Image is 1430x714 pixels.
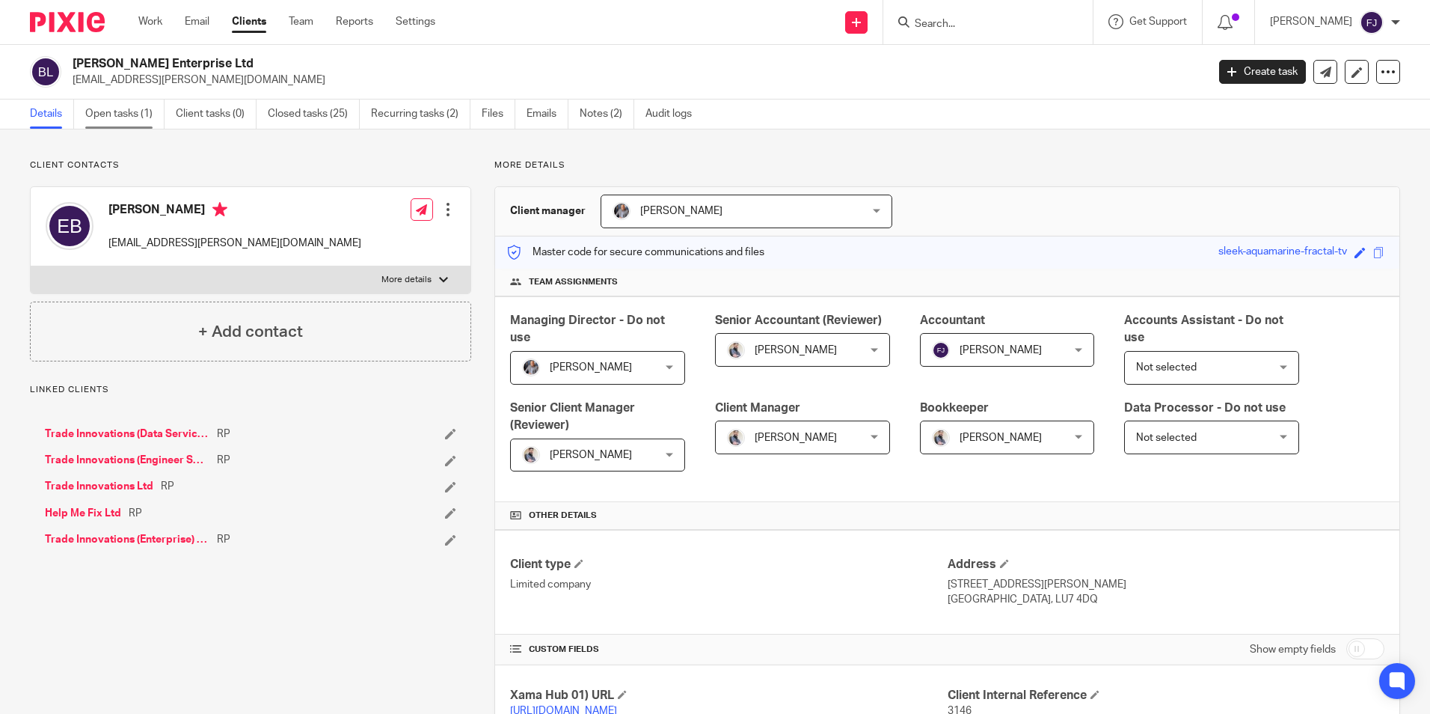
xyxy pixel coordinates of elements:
a: Closed tasks (25) [268,100,360,129]
p: Limited company [510,577,947,592]
span: [PERSON_NAME] [550,362,632,373]
p: Linked clients [30,384,471,396]
span: [PERSON_NAME] [755,433,837,443]
input: Search [913,18,1048,31]
span: Not selected [1136,362,1197,373]
img: -%20%20-%20studio@ingrained.co.uk%20for%20%20-20220223%20at%20101413%20-%201W1A2026.jpg [613,202,630,220]
h4: Client type [510,557,947,573]
a: Create task [1219,60,1306,84]
img: Pixie%2002.jpg [522,446,540,464]
a: Audit logs [645,100,703,129]
h2: [PERSON_NAME] Enterprise Ltd [73,56,972,72]
a: Reports [336,14,373,29]
img: svg%3E [1360,10,1384,34]
span: [PERSON_NAME] [755,345,837,356]
a: Notes (2) [580,100,634,129]
a: Settings [396,14,435,29]
span: [PERSON_NAME] [640,206,722,216]
span: Data Processor - Do not use [1124,402,1286,414]
p: More details [381,274,432,286]
span: Team assignments [529,276,618,288]
h4: Xama Hub 01) URL [510,688,947,704]
img: -%20%20-%20studio@ingrained.co.uk%20for%20%20-20220223%20at%20101413%20-%201W1A2026.jpg [522,358,540,376]
h4: Address [948,557,1384,573]
img: svg%3E [46,202,93,250]
img: Pixie%2002.jpg [932,429,950,447]
label: Show empty fields [1250,642,1336,657]
a: Files [482,100,515,129]
img: svg%3E [932,341,950,359]
span: Get Support [1129,16,1187,27]
p: [STREET_ADDRESS][PERSON_NAME] [948,577,1384,592]
p: [GEOGRAPHIC_DATA], LU7 4DQ [948,592,1384,607]
span: RP [217,453,230,468]
p: Master code for secure communications and files [506,245,764,260]
a: Team [289,14,313,29]
span: Accounts Assistant - Do not use [1124,314,1283,344]
img: Pixie [30,12,105,32]
p: [EMAIL_ADDRESS][PERSON_NAME][DOMAIN_NAME] [108,236,361,251]
span: RP [161,479,174,494]
span: Managing Director - Do not use [510,314,665,344]
span: [PERSON_NAME] [550,450,632,460]
p: More details [494,159,1400,171]
div: sleek-aquamarine-fractal-tv [1218,244,1347,261]
p: [EMAIL_ADDRESS][PERSON_NAME][DOMAIN_NAME] [73,73,1197,88]
a: Email [185,14,209,29]
h4: Client Internal Reference [948,688,1384,704]
img: Pixie%2002.jpg [727,341,745,359]
a: Trade Innovations (Engineer Services) Limited [45,453,209,468]
p: Client contacts [30,159,471,171]
span: RP [217,532,230,547]
span: Senior Client Manager (Reviewer) [510,402,635,431]
span: RP [217,427,230,442]
a: Recurring tasks (2) [371,100,470,129]
span: [PERSON_NAME] [960,433,1042,443]
a: Client tasks (0) [176,100,257,129]
h4: CUSTOM FIELDS [510,644,947,656]
span: Accountant [920,314,985,326]
span: Other details [529,510,597,522]
a: Details [30,100,74,129]
p: [PERSON_NAME] [1270,14,1352,29]
img: svg%3E [30,56,61,88]
h4: [PERSON_NAME] [108,202,361,221]
a: Trade Innovations (Data Services) Ltd. [45,427,209,442]
a: Help Me Fix Ltd [45,506,121,521]
a: Clients [232,14,266,29]
h3: Client manager [510,204,586,219]
a: Work [138,14,162,29]
a: Open tasks (1) [85,100,165,129]
span: Senior Accountant (Reviewer) [715,314,882,326]
i: Primary [212,202,227,217]
a: Emails [527,100,568,129]
span: Not selected [1136,433,1197,443]
h4: + Add contact [198,320,303,344]
a: Trade Innovations Ltd [45,479,153,494]
span: Client Manager [715,402,800,414]
span: Bookkeeper [920,402,989,414]
span: [PERSON_NAME] [960,345,1042,356]
img: Pixie%2002.jpg [727,429,745,447]
a: Trade Innovations (Enterprise) Ltd. [45,532,209,547]
span: RP [129,506,142,521]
